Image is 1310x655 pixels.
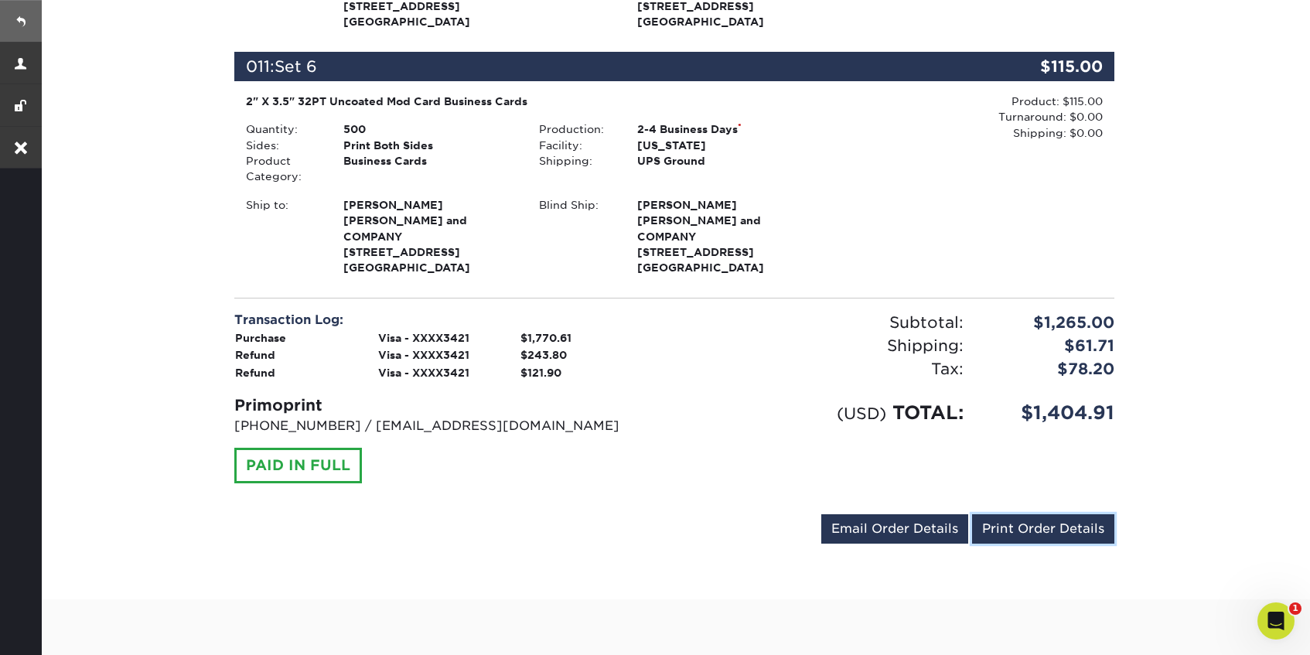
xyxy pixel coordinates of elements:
[1257,602,1295,640] iframe: Intercom live chat
[235,332,286,344] strong: Purchase
[332,138,527,153] div: Print Both Sides
[527,197,625,276] div: Blind Ship:
[234,197,332,276] div: Ship to:
[975,334,1126,357] div: $61.71
[975,399,1126,427] div: $1,404.91
[674,311,975,334] div: Subtotal:
[520,349,567,361] strong: $243.80
[343,197,516,275] strong: [GEOGRAPHIC_DATA]
[343,244,516,260] span: [STREET_ADDRESS]
[234,121,332,137] div: Quantity:
[234,394,663,417] div: Primoprint
[235,349,275,361] strong: Refund
[972,514,1114,544] a: Print Order Details
[378,349,469,361] strong: Visa - XXXX3421
[967,52,1114,81] div: $115.00
[975,357,1126,380] div: $78.20
[637,197,810,213] span: [PERSON_NAME]
[378,367,469,379] strong: Visa - XXXX3421
[527,138,625,153] div: Facility:
[821,514,968,544] a: Email Order Details
[332,121,527,137] div: 500
[837,404,886,423] small: (USD)
[674,357,975,380] div: Tax:
[343,213,516,244] span: [PERSON_NAME] and COMPANY
[626,153,821,169] div: UPS Ground
[637,213,810,244] span: [PERSON_NAME] and COMPANY
[1289,602,1301,615] span: 1
[637,197,810,275] strong: [GEOGRAPHIC_DATA]
[520,332,571,344] strong: $1,770.61
[637,244,810,260] span: [STREET_ADDRESS]
[626,121,821,137] div: 2-4 Business Days
[527,121,625,137] div: Production:
[234,311,663,329] div: Transaction Log:
[235,367,275,379] strong: Refund
[332,153,527,185] div: Business Cards
[234,448,362,483] div: PAID IN FULL
[975,311,1126,334] div: $1,265.00
[626,138,821,153] div: [US_STATE]
[275,57,317,76] span: Set 6
[234,138,332,153] div: Sides:
[674,334,975,357] div: Shipping:
[246,94,810,109] div: 2" X 3.5" 32PT Uncoated Mod Card Business Cards
[343,197,516,213] span: [PERSON_NAME]
[234,417,663,435] p: [PHONE_NUMBER] / [EMAIL_ADDRESS][DOMAIN_NAME]
[821,94,1103,141] div: Product: $115.00 Turnaround: $0.00 Shipping: $0.00
[234,153,332,185] div: Product Category:
[234,52,967,81] div: 011:
[527,153,625,169] div: Shipping:
[892,401,964,424] span: TOTAL:
[378,332,469,344] strong: Visa - XXXX3421
[520,367,561,379] strong: $121.90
